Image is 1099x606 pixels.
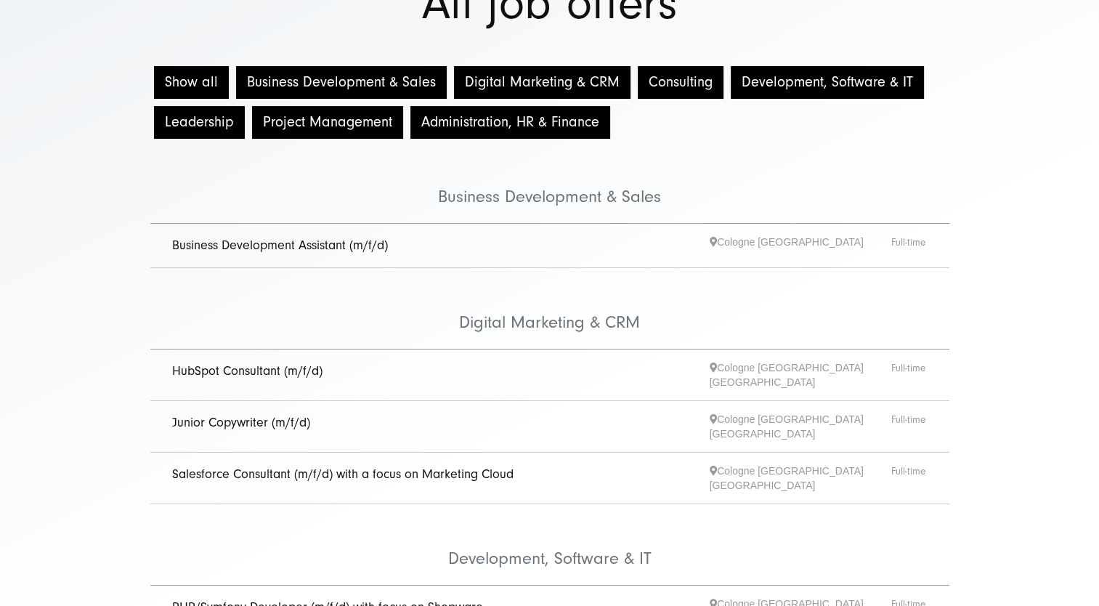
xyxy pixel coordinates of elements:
a: Business Development Assistant (m/f/d) [172,238,388,253]
span: Full-time [891,235,928,257]
li: Business Development & Sales [150,142,949,224]
font: Cologne [GEOGRAPHIC_DATA] [GEOGRAPHIC_DATA] [710,413,864,440]
span: Full-time [891,464,928,493]
a: HubSpot Consultant (m/f/d) [172,363,323,379]
a: Junior Copywriter (m/f/d) [172,415,310,430]
li: Development, Software & IT [150,504,949,586]
li: Digital Marketing & CRM [150,268,949,350]
button: Leadership [154,106,245,139]
button: Administration, HR & Finance [410,106,610,139]
font: Cologne [GEOGRAPHIC_DATA] [GEOGRAPHIC_DATA] [710,465,864,491]
button: Development, Software & IT [731,66,924,99]
a: Salesforce Consultant (m/f/d) with a focus on Marketing Cloud [172,466,514,482]
font: Cologne [GEOGRAPHIC_DATA] [GEOGRAPHIC_DATA] [710,362,864,388]
button: Consulting [638,66,723,99]
button: Digital Marketing & CRM [454,66,630,99]
button: Business Development & Sales [236,66,447,99]
button: Show all [154,66,229,99]
button: Project Management [252,106,403,139]
font: Cologne [GEOGRAPHIC_DATA] [717,236,864,248]
span: Full-time [891,412,928,441]
span: Full-time [891,360,928,389]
